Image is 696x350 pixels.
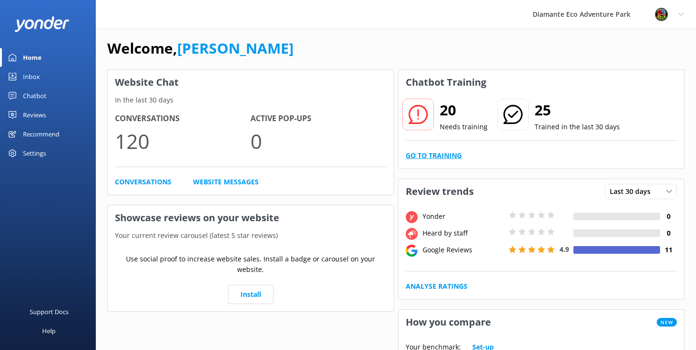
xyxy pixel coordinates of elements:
[115,177,171,187] a: Conversations
[23,67,40,86] div: Inbox
[440,122,488,132] p: Needs training
[177,38,294,58] a: [PERSON_NAME]
[420,245,506,255] div: Google Reviews
[23,124,59,144] div: Recommend
[654,7,669,22] img: 831-1756915225.png
[660,211,677,222] h4: 0
[406,281,468,292] a: Analyse Ratings
[23,48,42,67] div: Home
[108,230,394,241] p: Your current review carousel (latest 5 star reviews)
[23,144,46,163] div: Settings
[251,125,386,157] p: 0
[660,245,677,255] h4: 11
[660,228,677,238] h4: 0
[251,113,386,125] h4: Active Pop-ups
[399,179,481,204] h3: Review trends
[115,125,251,157] p: 120
[108,95,394,105] p: In the last 30 days
[14,16,69,32] img: yonder-white-logo.png
[657,318,677,327] span: New
[115,254,387,275] p: Use social proof to increase website sales. Install a badge or carousel on your website.
[535,99,620,122] h2: 25
[42,321,56,340] div: Help
[108,70,394,95] h3: Website Chat
[440,99,488,122] h2: 20
[30,302,68,321] div: Support Docs
[559,245,569,254] span: 4.9
[420,211,506,222] div: Yonder
[107,37,294,60] h1: Welcome,
[399,310,498,335] h3: How you compare
[535,122,620,132] p: Trained in the last 30 days
[23,105,46,124] div: Reviews
[193,177,259,187] a: Website Messages
[115,113,251,125] h4: Conversations
[228,285,274,304] a: Install
[406,150,462,161] a: Go to Training
[420,228,506,238] div: Heard by staff
[108,205,394,230] h3: Showcase reviews on your website
[399,70,493,95] h3: Chatbot Training
[23,86,46,105] div: Chatbot
[610,186,656,197] span: Last 30 days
